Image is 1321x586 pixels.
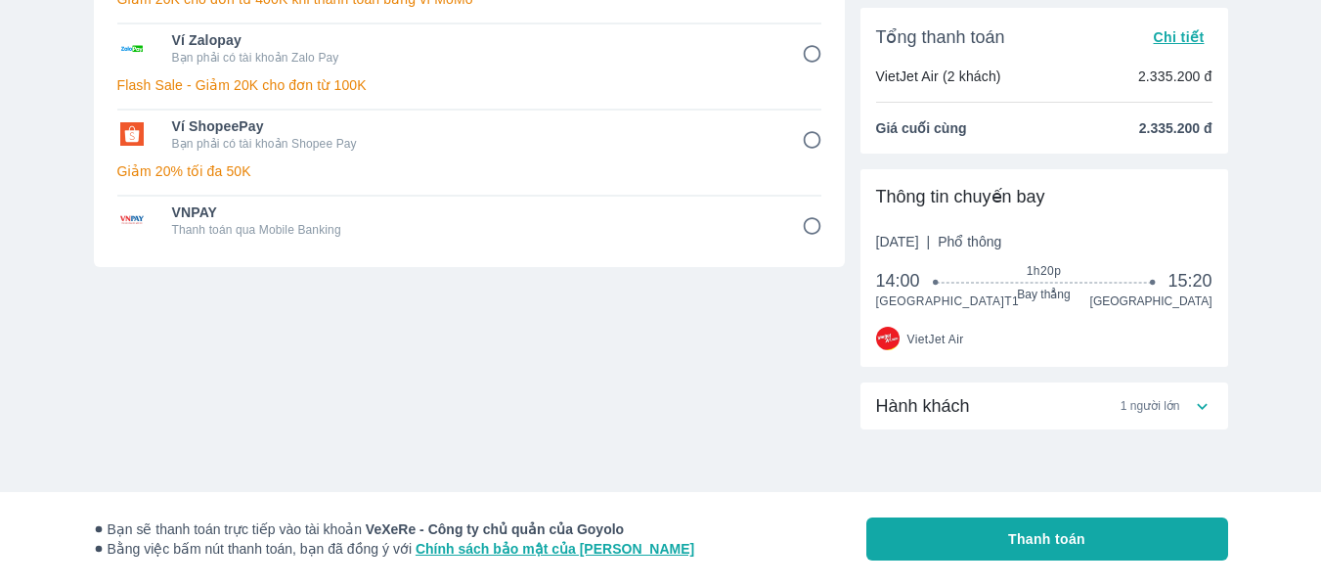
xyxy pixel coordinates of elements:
[876,394,970,418] span: Hành khách
[876,269,937,293] span: 14:00
[936,263,1152,279] span: 1h20p
[117,161,821,181] p: Giảm 20% tối đa 50K
[172,136,774,152] p: Bạn phải có tài khoản Shopee Pay
[117,197,821,244] div: VNPAYVNPAYThanh toán qua Mobile Banking
[936,287,1152,302] span: Bay thẳng
[1008,529,1085,549] span: Thanh toán
[876,25,1005,49] span: Tổng thanh toán
[1153,29,1204,45] span: Chi tiết
[876,185,1212,208] div: Thông tin chuyến bay
[866,518,1228,561] button: Thanh toán
[117,111,821,158] div: Ví ShopeePayVí ShopeePayBạn phải có tài khoản Shopee Pay
[876,118,967,138] span: Giá cuối cùng
[117,75,821,95] p: Flash Sale - Giảm 20K cho đơn từ 100K
[876,232,1002,251] span: [DATE]
[938,234,1001,249] span: Phổ thông
[1167,269,1211,293] span: 15:20
[172,203,774,222] span: VNPAY
[1121,398,1180,414] span: 1 người lớn
[117,208,147,232] img: VNPAY
[172,222,774,238] p: Thanh toán qua Mobile Banking
[416,541,694,557] a: Chính sách bảo mật của [PERSON_NAME]
[366,521,624,537] strong: VeXeRe - Công ty chủ quản của Goyolo
[117,36,147,60] img: Ví Zalopay
[1145,23,1211,51] button: Chi tiết
[172,50,774,66] p: Bạn phải có tài khoản Zalo Pay
[172,116,774,136] span: Ví ShopeePay
[94,539,695,559] span: Bằng việc bấm nút thanh toán, bạn đã đồng ý với
[117,122,147,146] img: Ví ShopeePay
[1139,118,1212,138] span: 2.335.200 đ
[927,234,931,249] span: |
[117,24,821,71] div: Ví ZalopayVí ZalopayBạn phải có tài khoản Zalo Pay
[94,519,695,539] span: Bạn sẽ thanh toán trực tiếp vào tài khoản
[1138,67,1212,86] p: 2.335.200 đ
[907,331,964,346] span: VietJet Air
[172,30,774,50] span: Ví Zalopay
[860,383,1228,429] div: Hành khách1 người lớn
[876,67,1001,86] p: VietJet Air (2 khách)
